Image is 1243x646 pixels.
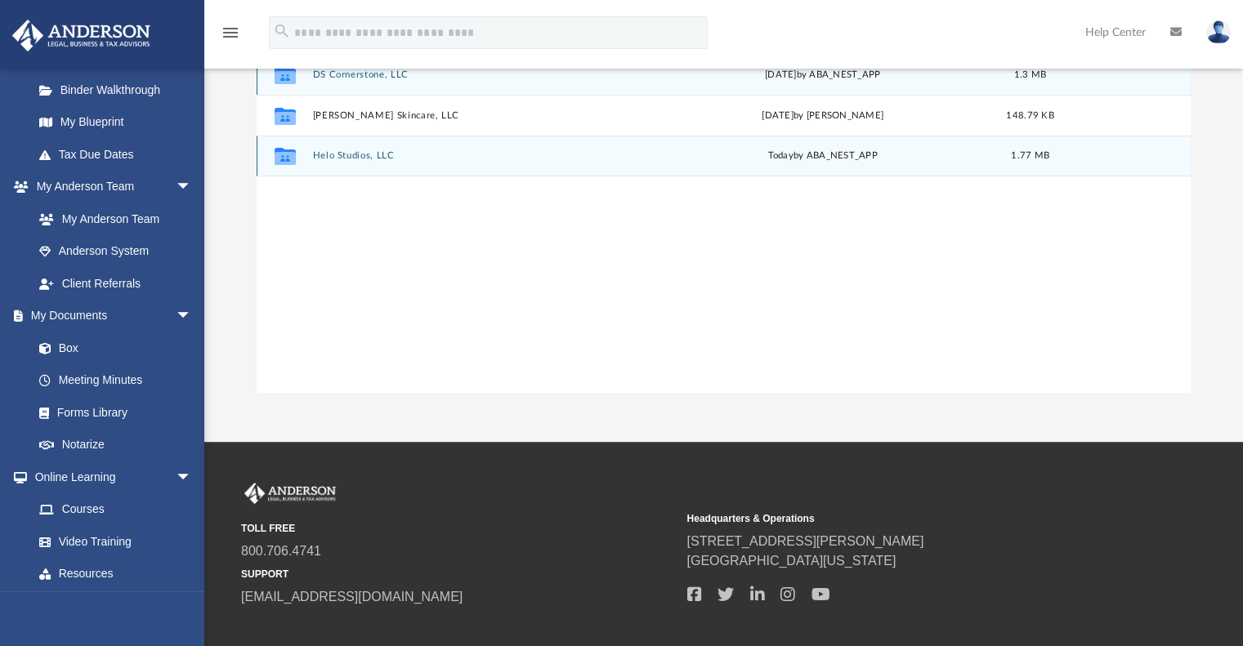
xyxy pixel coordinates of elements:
button: [PERSON_NAME] Skincare, LLC [312,110,647,121]
a: Notarize [23,429,208,461]
a: [GEOGRAPHIC_DATA][US_STATE] [686,554,896,568]
a: Forms Library [23,396,200,429]
button: DS Cornerstone, LLC [312,69,647,80]
a: menu [221,31,240,42]
a: My Anderson Team [23,203,200,235]
small: TOLL FREE [241,521,675,536]
a: Billingarrow_drop_down [11,590,217,622]
i: search [273,22,291,40]
small: Headquarters & Operations [686,511,1120,526]
a: [STREET_ADDRESS][PERSON_NAME] [686,534,923,548]
span: arrow_drop_down [176,590,208,623]
img: User Pic [1206,20,1231,44]
small: SUPPORT [241,567,675,581]
a: Video Training [23,525,200,558]
a: Online Learningarrow_drop_down [11,461,208,493]
a: My Documentsarrow_drop_down [11,300,208,332]
a: [EMAIL_ADDRESS][DOMAIN_NAME] [241,590,463,604]
i: menu [221,23,240,42]
a: Resources [23,558,208,590]
span: 1.77 MB [1011,152,1049,161]
div: by ABA_NEST_APP [655,149,990,164]
div: grid [257,54,1192,392]
div: [DATE] by ABA_NEST_APP [655,68,990,82]
span: arrow_drop_down [176,461,208,494]
a: Courses [23,493,208,526]
span: arrow_drop_down [176,300,208,333]
span: today [767,152,793,161]
a: Anderson System [23,235,208,268]
a: Box [23,332,200,364]
img: Anderson Advisors Platinum Portal [241,483,339,504]
a: Meeting Minutes [23,364,208,397]
span: 1.3 MB [1013,70,1046,79]
a: Tax Due Dates [23,138,217,171]
img: Anderson Advisors Platinum Portal [7,20,155,51]
a: 800.706.4741 [241,544,321,558]
button: Helo Studios, LLC [312,151,647,162]
span: 148.79 KB [1006,111,1053,120]
a: Client Referrals [23,267,208,300]
span: arrow_drop_down [176,171,208,204]
div: [DATE] by [PERSON_NAME] [655,109,990,123]
a: My Blueprint [23,106,208,139]
a: My Anderson Teamarrow_drop_down [11,171,208,203]
a: Binder Walkthrough [23,74,217,106]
